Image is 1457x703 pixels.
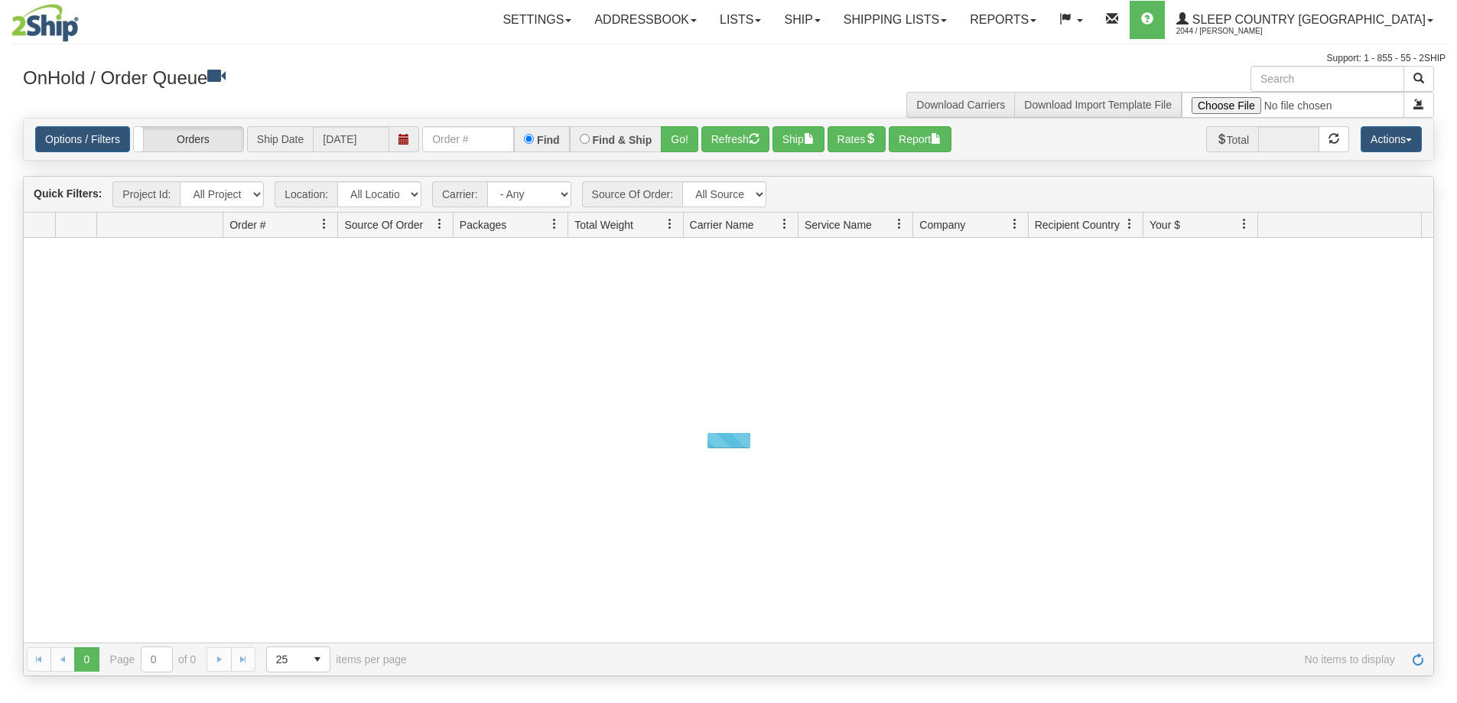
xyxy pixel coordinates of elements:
button: Search [1403,66,1434,92]
a: Lists [708,1,772,39]
span: Your $ [1150,217,1180,233]
button: Ship [772,126,824,152]
span: Total Weight [574,217,633,233]
button: Refresh [701,126,769,152]
label: Quick Filters: [34,186,102,201]
a: Recipient Country filter column settings [1117,211,1143,237]
span: Carrier Name [690,217,754,233]
iframe: chat widget [1422,273,1455,429]
span: select [305,647,330,672]
span: No items to display [428,653,1395,666]
span: Packages [460,217,506,233]
a: Sleep Country [GEOGRAPHIC_DATA] 2044 / [PERSON_NAME] [1165,1,1445,39]
input: Import [1182,92,1404,118]
div: Support: 1 - 855 - 55 - 2SHIP [11,52,1446,65]
a: Source Of Order filter column settings [427,211,453,237]
a: Settings [491,1,583,39]
div: grid toolbar [24,177,1433,213]
a: Addressbook [583,1,708,39]
label: Find & Ship [593,135,652,145]
span: Page sizes drop down [266,646,330,672]
input: Order # [422,126,514,152]
span: Total [1206,126,1259,152]
a: Options / Filters [35,126,130,152]
a: Total Weight filter column settings [657,211,683,237]
a: Ship [772,1,831,39]
label: Find [537,135,560,145]
h3: OnHold / Order Queue [23,66,717,88]
a: Service Name filter column settings [886,211,912,237]
a: Company filter column settings [1002,211,1028,237]
label: Orders [134,127,243,151]
span: 25 [276,652,296,667]
span: Page 0 [74,647,99,672]
button: Actions [1361,126,1422,152]
span: items per page [266,646,407,672]
a: Your $ filter column settings [1231,211,1257,237]
a: Shipping lists [832,1,958,39]
img: logo2044.jpg [11,4,79,42]
span: Carrier: [432,181,487,207]
span: Location: [275,181,337,207]
a: Refresh [1406,647,1430,672]
span: Sleep Country [GEOGRAPHIC_DATA] [1189,13,1426,26]
span: Project Id: [112,181,180,207]
span: Company [919,217,965,233]
button: Go! [661,126,698,152]
span: 2044 / [PERSON_NAME] [1176,24,1291,39]
span: Page of 0 [110,646,197,672]
span: Service Name [805,217,872,233]
a: Download Carriers [916,99,1005,111]
span: Order # [229,217,265,233]
span: Recipient Country [1035,217,1120,233]
a: Order # filter column settings [311,211,337,237]
span: Source Of Order: [582,181,683,207]
span: Source Of Order [344,217,423,233]
a: Download Import Template File [1024,99,1172,111]
span: Ship Date [247,126,313,152]
button: Report [889,126,951,152]
a: Packages filter column settings [541,211,568,237]
a: Carrier Name filter column settings [772,211,798,237]
input: Search [1250,66,1404,92]
button: Rates [828,126,886,152]
a: Reports [958,1,1048,39]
